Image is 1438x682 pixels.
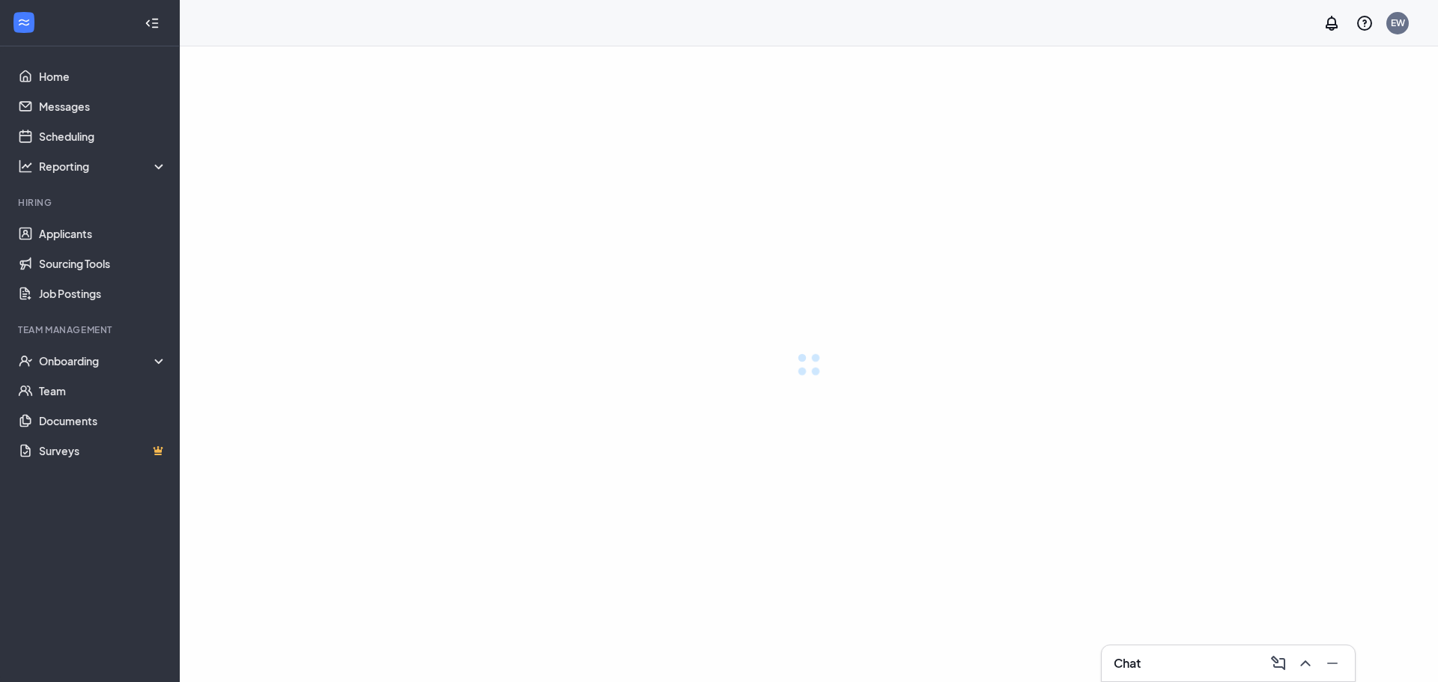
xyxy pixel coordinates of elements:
[39,219,167,249] a: Applicants
[1114,655,1141,672] h3: Chat
[39,91,167,121] a: Messages
[39,353,168,368] div: Onboarding
[39,406,167,436] a: Documents
[18,353,33,368] svg: UserCheck
[39,278,167,308] a: Job Postings
[1269,654,1287,672] svg: ComposeMessage
[39,436,167,466] a: SurveysCrown
[39,61,167,91] a: Home
[1323,654,1341,672] svg: Minimize
[1319,651,1343,675] button: Minimize
[39,249,167,278] a: Sourcing Tools
[18,323,164,336] div: Team Management
[1391,16,1405,29] div: EW
[1323,14,1341,32] svg: Notifications
[1265,651,1289,675] button: ComposeMessage
[39,121,167,151] a: Scheduling
[145,16,160,31] svg: Collapse
[39,376,167,406] a: Team
[18,159,33,174] svg: Analysis
[1292,651,1316,675] button: ChevronUp
[16,15,31,30] svg: WorkstreamLogo
[39,159,168,174] div: Reporting
[1296,654,1314,672] svg: ChevronUp
[18,196,164,209] div: Hiring
[1356,14,1374,32] svg: QuestionInfo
